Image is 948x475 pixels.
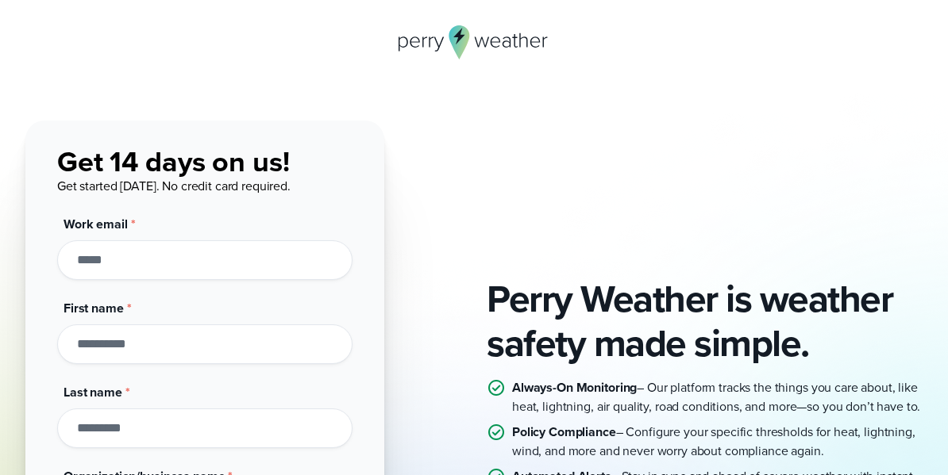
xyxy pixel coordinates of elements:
[64,299,124,317] span: First name
[57,177,291,195] span: Get started [DATE]. No credit card required.
[512,423,923,461] p: – Configure your specific thresholds for heat, lightning, wind, and more and never worry about co...
[64,383,122,401] span: Last name
[487,277,923,366] h1: Perry Weather is weather safety made simple.
[512,378,923,416] p: – Our platform tracks the things you care about, like heat, lightning, air quality, road conditio...
[512,423,616,441] strong: Policy Compliance
[512,378,637,396] strong: Always-On Monitoring
[57,140,290,182] span: Get 14 days on us!
[64,215,128,233] span: Work email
